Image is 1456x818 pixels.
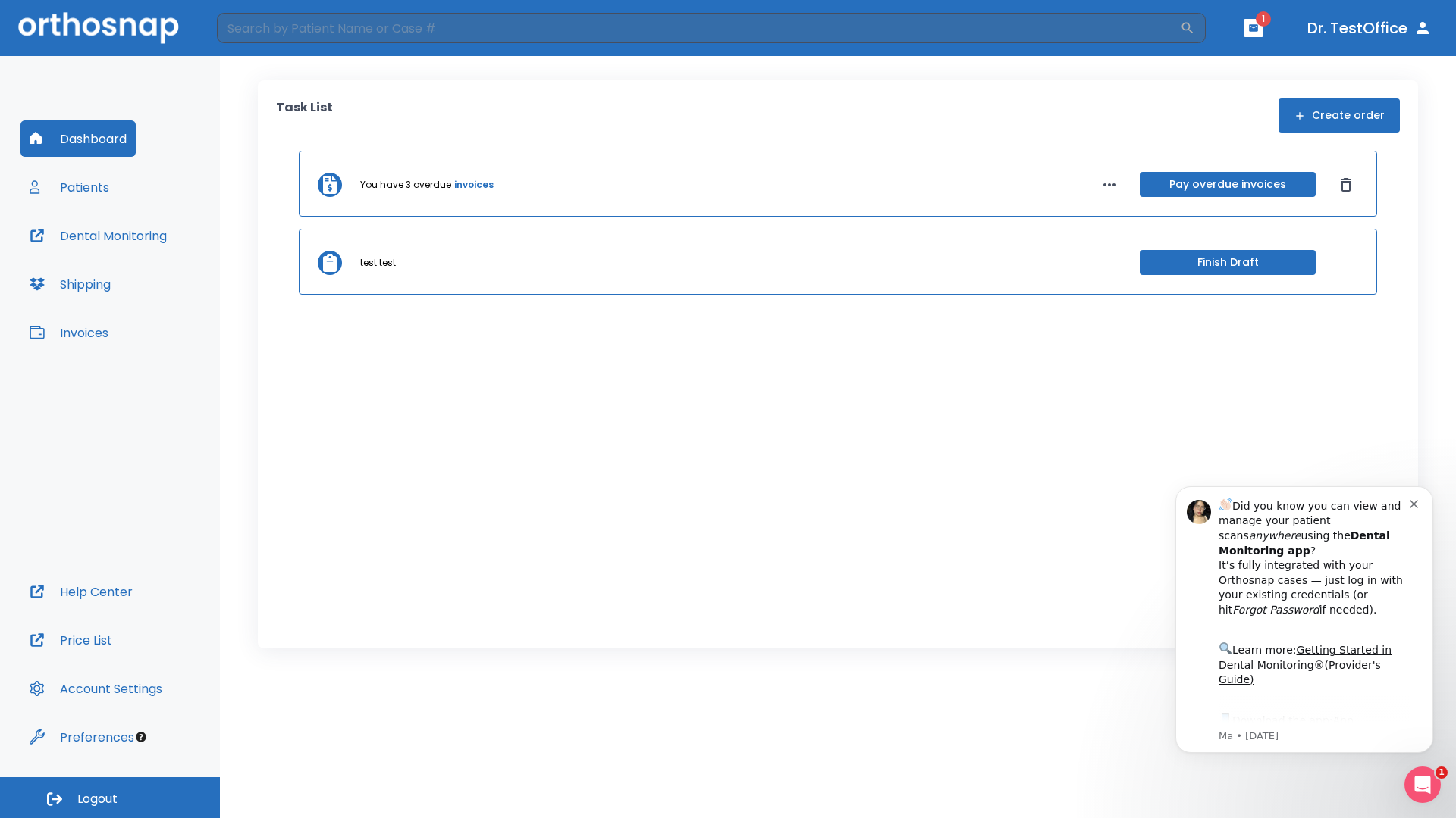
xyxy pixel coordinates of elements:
[66,266,257,279] p: Message from Ma, sent 4w ago
[66,251,201,278] a: App Store
[20,670,171,707] button: Account Settings
[1140,172,1316,197] button: Pay overdue invoices
[1404,766,1441,803] iframe: Intercom live chat
[1436,766,1448,779] span: 1
[217,13,1180,43] input: Search by Patient Name or Case #
[20,314,118,351] button: Invoices
[20,719,143,755] button: Preferences
[1256,11,1271,27] span: 1
[1301,14,1438,42] button: Dr. TestOffice
[1279,98,1400,133] button: Create order
[20,573,142,610] button: Help Center
[134,730,148,744] div: Tooltip anchor
[257,33,269,45] button: Dismiss notification
[66,247,257,324] div: Download the app: | ​ Let us know if you need help getting started!
[360,256,396,270] p: test test
[20,169,118,205] button: Patients
[20,120,136,157] button: Dashboard
[1140,250,1316,275] button: Finish Draft
[1334,173,1358,197] button: Dismiss
[1153,464,1456,777] iframe: Intercom notifications message
[20,217,176,254] button: Dental Monitoring
[360,178,451,192] p: You have 3 overdue
[77,791,118,807] span: Logout
[20,266,120,302] button: Shipping
[454,178,494,192] a: invoices
[20,622,121,658] button: Price List
[18,12,179,43] img: Orthosnap
[276,98,333,133] p: Task List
